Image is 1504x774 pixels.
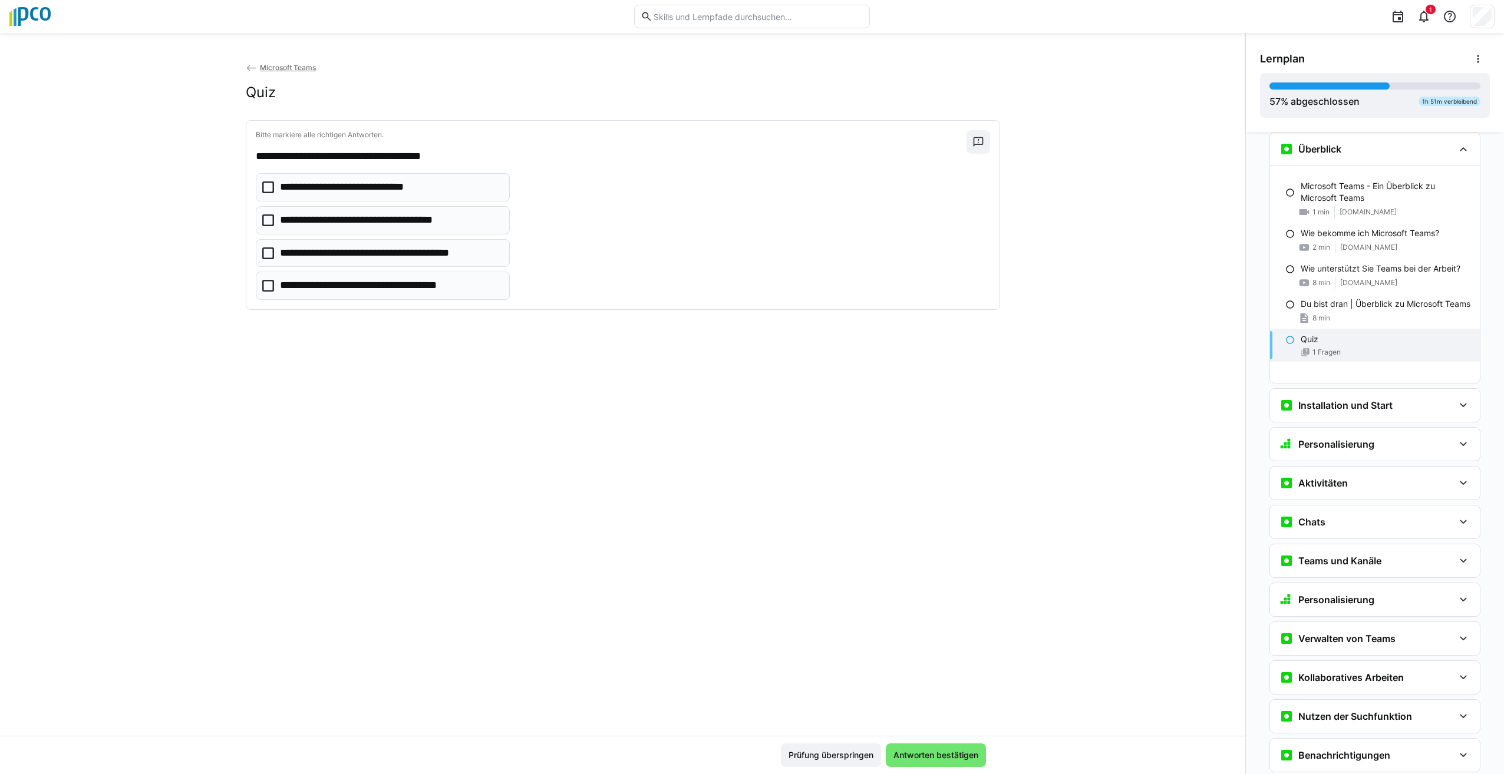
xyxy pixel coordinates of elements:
[246,63,316,72] a: Microsoft Teams
[1312,207,1330,217] span: 1 min
[1301,298,1470,310] p: Du bist dran | Überblick zu Microsoft Teams
[1269,94,1360,108] div: % abgeschlossen
[1298,594,1374,606] h3: Personalisierung
[1298,749,1390,761] h3: Benachrichtigungen
[1298,516,1325,528] h3: Chats
[1301,180,1470,204] p: Microsoft Teams - Ein Überblick zu Microsoft Teams
[1298,477,1348,489] h3: Aktivitäten
[1312,243,1330,252] span: 2 min
[1298,143,1341,155] h3: Überblick
[1301,263,1460,274] p: Wie unterstützt Sie Teams bei der Arbeit?
[787,749,875,761] span: Prüfung überspringen
[1260,52,1305,65] span: Lernplan
[1301,227,1439,239] p: Wie bekomme ich Microsoft Teams?
[246,84,276,101] h2: Quiz
[1419,97,1480,106] div: 1h 51m verbleibend
[1298,633,1396,644] h3: Verwalten von Teams
[886,743,986,767] button: Antworten bestätigen
[1429,6,1432,13] span: 1
[1340,243,1397,252] span: [DOMAIN_NAME]
[1340,278,1397,287] span: [DOMAIN_NAME]
[1298,555,1381,567] h3: Teams und Kanäle
[260,63,316,72] span: Microsoft Teams
[256,130,967,140] p: Bitte markiere alle richtigen Antworten.
[1298,672,1404,683] h3: Kollaboratives Arbeiten
[1340,207,1397,217] span: [DOMAIN_NAME]
[892,749,980,761] span: Antworten bestätigen
[1298,399,1393,411] h3: Installation und Start
[1312,348,1341,357] span: 1 Fragen
[652,11,863,22] input: Skills und Lernpfade durchsuchen…
[781,743,881,767] button: Prüfung überspringen
[1312,313,1330,323] span: 8 min
[1312,278,1330,287] span: 8 min
[1269,95,1281,107] span: 57
[1298,710,1412,722] h3: Nutzen der Suchfunktion
[1298,438,1374,450] h3: Personalisierung
[1301,333,1318,345] p: Quiz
